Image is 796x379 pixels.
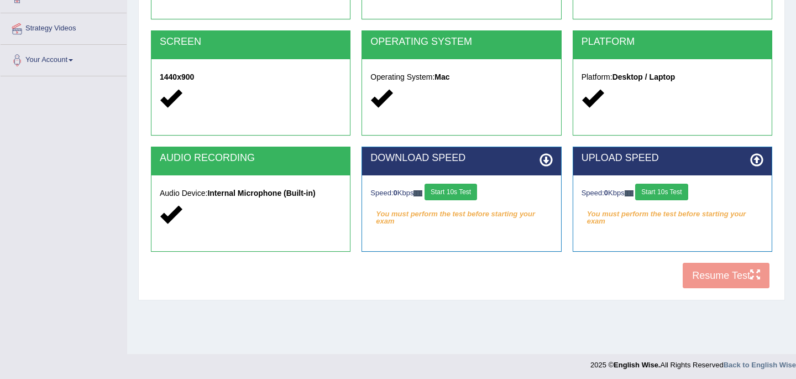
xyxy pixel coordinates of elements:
[370,206,552,222] em: You must perform the test before starting your exam
[370,37,552,48] h2: OPERATING SYSTEM
[614,361,660,369] strong: English Wise.
[582,73,763,81] h5: Platform:
[625,190,633,196] img: ajax-loader-fb-connection.gif
[612,72,675,81] strong: Desktop / Laptop
[590,354,796,370] div: 2025 © All Rights Reserved
[582,206,763,222] em: You must perform the test before starting your exam
[724,361,796,369] a: Back to English Wise
[582,153,763,164] h2: UPLOAD SPEED
[160,153,342,164] h2: AUDIO RECORDING
[582,184,763,203] div: Speed: Kbps
[207,189,315,198] strong: Internal Microphone (Built-in)
[582,37,763,48] h2: PLATFORM
[425,184,477,200] button: Start 10s Test
[160,189,342,198] h5: Audio Device:
[604,189,608,197] strong: 0
[160,72,194,81] strong: 1440x900
[635,184,688,200] button: Start 10s Test
[370,184,552,203] div: Speed: Kbps
[370,153,552,164] h2: DOWNLOAD SPEED
[1,13,127,41] a: Strategy Videos
[370,73,552,81] h5: Operating System:
[413,190,422,196] img: ajax-loader-fb-connection.gif
[434,72,449,81] strong: Mac
[394,189,397,197] strong: 0
[160,37,342,48] h2: SCREEN
[1,45,127,72] a: Your Account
